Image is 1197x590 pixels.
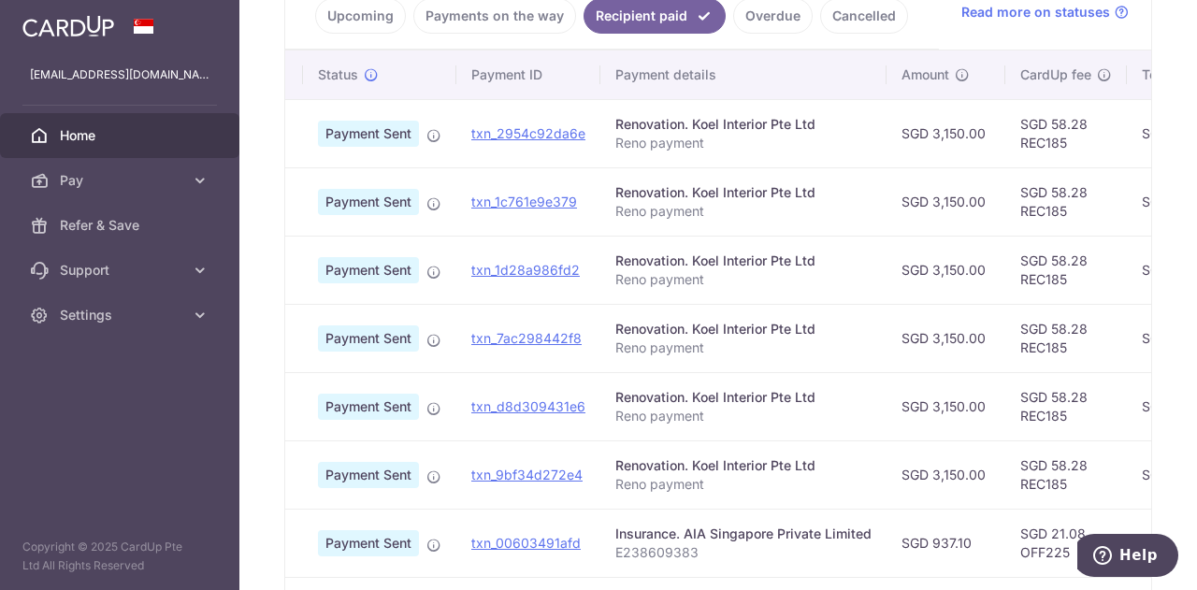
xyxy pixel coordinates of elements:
[471,398,585,414] a: txn_d8d309431e6
[961,3,1129,22] a: Read more on statuses
[60,216,183,235] span: Refer & Save
[887,167,1005,236] td: SGD 3,150.00
[887,440,1005,509] td: SGD 3,150.00
[1005,236,1127,304] td: SGD 58.28 REC185
[615,252,872,270] div: Renovation. Koel Interior Pte Ltd
[901,65,949,84] span: Amount
[1005,509,1127,577] td: SGD 21.08 OFF225
[1005,440,1127,509] td: SGD 58.28 REC185
[318,462,419,488] span: Payment Sent
[318,189,419,215] span: Payment Sent
[471,194,577,209] a: txn_1c761e9e379
[961,3,1110,22] span: Read more on statuses
[615,456,872,475] div: Renovation. Koel Interior Pte Ltd
[456,50,600,99] th: Payment ID
[471,330,582,346] a: txn_7ac298442f8
[615,202,872,221] p: Reno payment
[887,236,1005,304] td: SGD 3,150.00
[318,325,419,352] span: Payment Sent
[615,543,872,562] p: E238609383
[30,65,209,84] p: [EMAIL_ADDRESS][DOMAIN_NAME]
[1005,99,1127,167] td: SGD 58.28 REC185
[60,261,183,280] span: Support
[887,99,1005,167] td: SGD 3,150.00
[471,262,580,278] a: txn_1d28a986fd2
[318,121,419,147] span: Payment Sent
[615,525,872,543] div: Insurance. AIA Singapore Private Limited
[60,126,183,145] span: Home
[471,125,585,141] a: txn_2954c92da6e
[318,257,419,283] span: Payment Sent
[318,65,358,84] span: Status
[22,15,114,37] img: CardUp
[471,535,581,551] a: txn_00603491afd
[1005,372,1127,440] td: SGD 58.28 REC185
[60,306,183,324] span: Settings
[1077,534,1178,581] iframe: Opens a widget where you can find more information
[615,270,872,289] p: Reno payment
[615,388,872,407] div: Renovation. Koel Interior Pte Ltd
[615,338,872,357] p: Reno payment
[615,134,872,152] p: Reno payment
[615,407,872,425] p: Reno payment
[615,115,872,134] div: Renovation. Koel Interior Pte Ltd
[318,394,419,420] span: Payment Sent
[615,475,872,494] p: Reno payment
[471,467,583,482] a: txn_9bf34d272e4
[887,372,1005,440] td: SGD 3,150.00
[615,320,872,338] div: Renovation. Koel Interior Pte Ltd
[600,50,887,99] th: Payment details
[1005,304,1127,372] td: SGD 58.28 REC185
[318,530,419,556] span: Payment Sent
[887,304,1005,372] td: SGD 3,150.00
[60,171,183,190] span: Pay
[1005,167,1127,236] td: SGD 58.28 REC185
[615,183,872,202] div: Renovation. Koel Interior Pte Ltd
[887,509,1005,577] td: SGD 937.10
[1020,65,1091,84] span: CardUp fee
